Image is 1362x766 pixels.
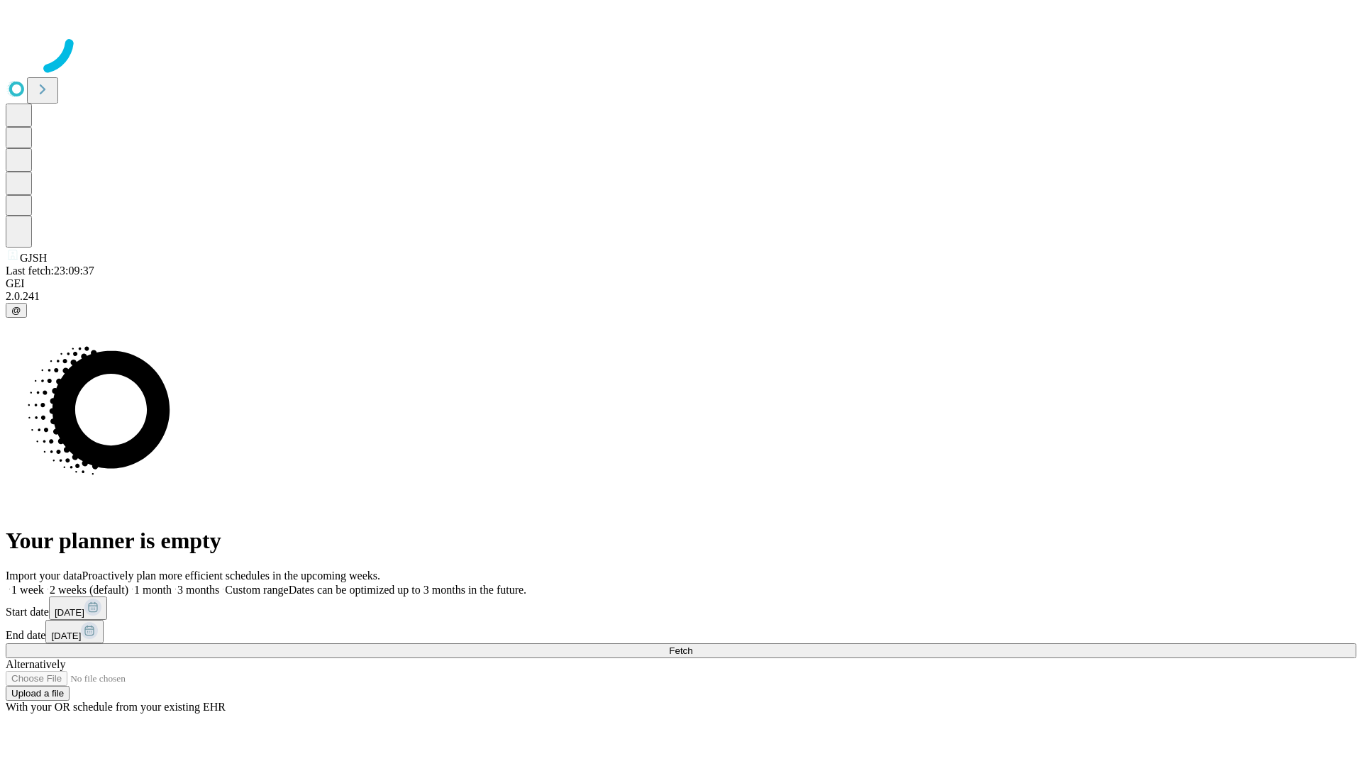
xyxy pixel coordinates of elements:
[6,265,94,277] span: Last fetch: 23:09:37
[6,290,1356,303] div: 2.0.241
[11,584,44,596] span: 1 week
[45,620,104,643] button: [DATE]
[11,305,21,316] span: @
[134,584,172,596] span: 1 month
[6,528,1356,554] h1: Your planner is empty
[6,277,1356,290] div: GEI
[6,701,226,713] span: With your OR schedule from your existing EHR
[669,645,692,656] span: Fetch
[289,584,526,596] span: Dates can be optimized up to 3 months in the future.
[6,643,1356,658] button: Fetch
[20,252,47,264] span: GJSH
[49,596,107,620] button: [DATE]
[177,584,219,596] span: 3 months
[6,570,82,582] span: Import your data
[82,570,380,582] span: Proactively plan more efficient schedules in the upcoming weeks.
[6,620,1356,643] div: End date
[55,607,84,618] span: [DATE]
[6,303,27,318] button: @
[6,686,70,701] button: Upload a file
[6,596,1356,620] div: Start date
[51,631,81,641] span: [DATE]
[6,658,65,670] span: Alternatively
[225,584,288,596] span: Custom range
[50,584,128,596] span: 2 weeks (default)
